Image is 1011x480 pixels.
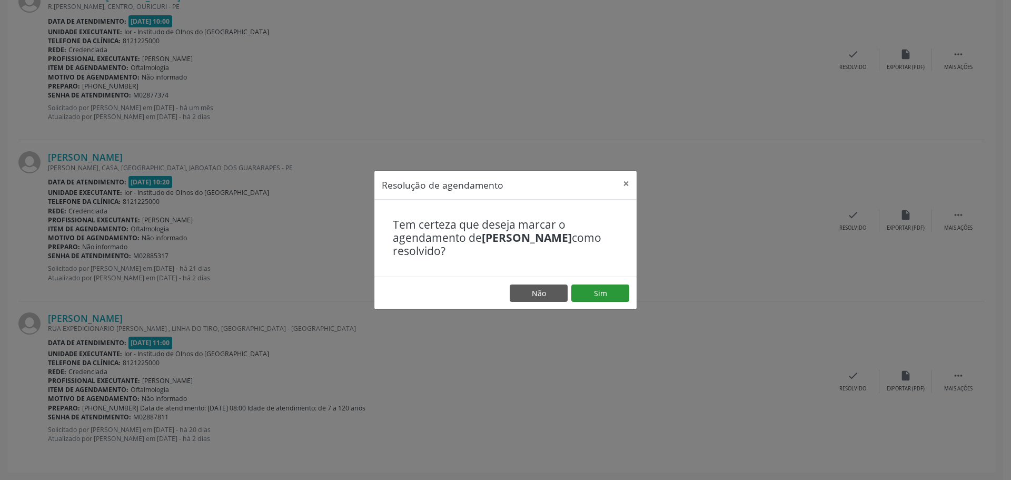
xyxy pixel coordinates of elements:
h4: Tem certeza que deseja marcar o agendamento de como resolvido? [393,218,618,258]
b: [PERSON_NAME] [482,230,572,245]
button: Não [510,285,568,302]
h5: Resolução de agendamento [382,178,503,192]
button: Close [616,171,637,197]
button: Sim [571,285,629,302]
